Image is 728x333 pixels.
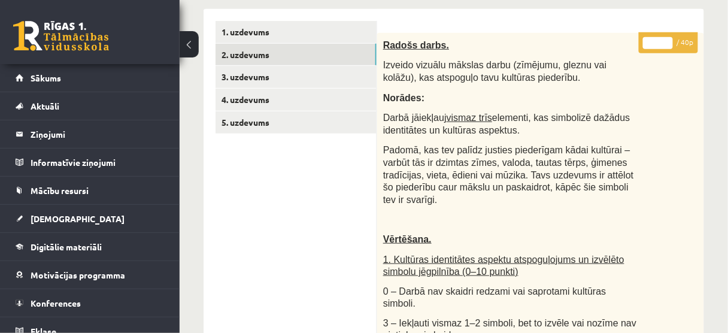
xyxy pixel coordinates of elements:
[16,177,165,204] a: Mācību resursi
[16,205,165,232] a: [DEMOGRAPHIC_DATA]
[31,241,102,252] span: Digitālie materiāli
[31,72,61,83] span: Sākums
[383,234,432,244] span: Vērtēšana.
[31,101,59,111] span: Aktuāli
[383,60,607,83] span: Izveido vizuālu mākslas darbu (zīmējumu, gleznu vai kolāžu), kas atspoguļo tavu kultūras piederību.
[383,286,606,309] span: 0 – Darbā nav skaidri redzami vai saprotami kultūras simboli.
[13,21,109,51] a: Rīgas 1. Tālmācības vidusskola
[383,145,634,204] span: Padomā, kas tev palīdz justies piederīgam kādai kultūrai – varbūt tās ir dzimtas zīmes, valoda, t...
[31,120,165,148] legend: Ziņojumi
[16,149,165,176] a: Informatīvie ziņojumi
[16,120,165,148] a: Ziņojumi
[383,113,630,135] span: Darbā jāiekļauj elementi, kas simbolizē dažādus identitātes un kultūras aspektus.
[216,111,377,134] a: 5. uzdevums
[16,261,165,289] a: Motivācijas programma
[216,21,377,43] a: 1. uzdevums
[31,298,81,308] span: Konferences
[31,270,125,280] span: Motivācijas programma
[12,12,302,25] body: Bagātinātā teksta redaktors, wiswyg-editor-user-answer-47433960552040
[16,233,165,261] a: Digitālie materiāli
[383,93,424,103] span: Norādes:
[31,149,165,176] legend: Informatīvie ziņojumi
[383,255,624,277] span: 1. Kultūras identitātes aspektu atspoguļojums un izvēlēto simbolu jēgpilnība (0–10 punkti)
[216,89,377,111] a: 4. uzdevums
[16,289,165,317] a: Konferences
[639,32,698,53] p: / 40p
[216,66,377,88] a: 3. uzdevums
[12,12,301,105] body: Bagātinātā teksta redaktors, wiswyg-editor-47433963661980-1759998424-919
[383,40,449,50] span: Radošs darbs.
[31,185,89,196] span: Mācību resursi
[447,113,492,123] u: vismaz trīs
[16,64,165,92] a: Sākums
[31,213,125,224] span: [DEMOGRAPHIC_DATA]
[216,44,377,66] a: 2. uzdevums
[16,92,165,120] a: Aktuāli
